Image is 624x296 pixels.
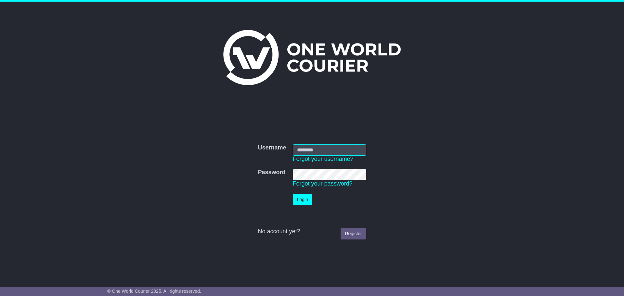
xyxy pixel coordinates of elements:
button: Login [293,194,312,205]
label: Username [258,144,286,151]
div: No account yet? [258,228,366,235]
a: Forgot your password? [293,180,353,187]
a: Forgot your username? [293,156,354,162]
label: Password [258,169,285,176]
img: One World [223,30,401,85]
a: Register [341,228,366,239]
span: © One World Courier 2025. All rights reserved. [107,289,201,294]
